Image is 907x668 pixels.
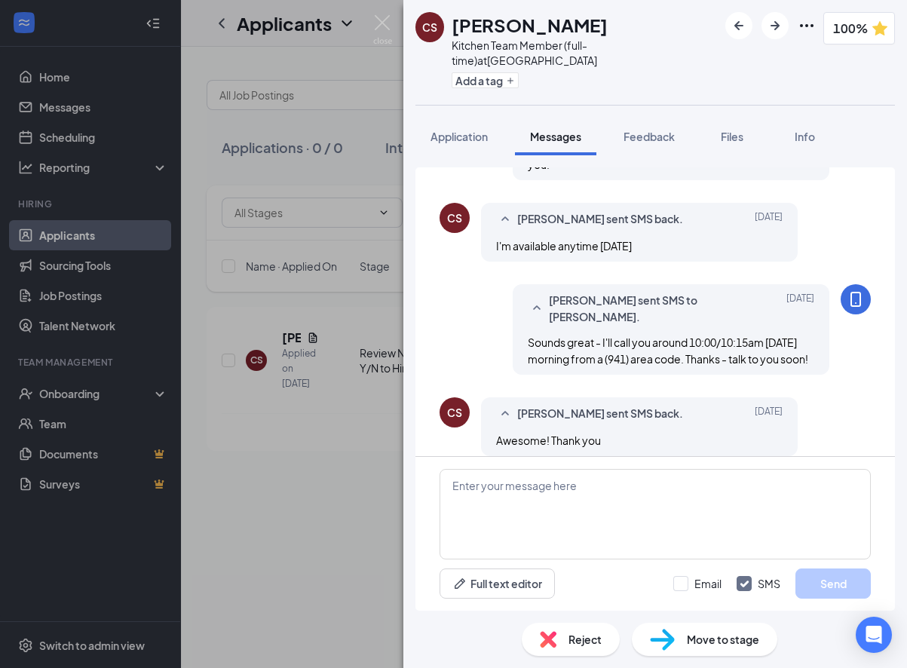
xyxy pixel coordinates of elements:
span: [PERSON_NAME] sent SMS back. [517,405,683,423]
svg: SmallChevronUp [496,405,514,423]
div: Kitchen Team Member (full-time) at [GEOGRAPHIC_DATA] [452,38,718,68]
button: Send [795,568,871,599]
span: Files [721,130,743,143]
span: 100% [833,19,868,38]
svg: SmallChevronUp [496,210,514,228]
span: Application [431,130,488,143]
span: I'm available anytime [DATE] [496,239,632,253]
svg: Pen [452,576,467,591]
button: Full text editorPen [440,568,555,599]
div: CS [447,405,462,420]
span: Move to stage [687,631,759,648]
button: ArrowLeftNew [725,12,752,39]
span: [PERSON_NAME] sent SMS back. [517,210,683,228]
h1: [PERSON_NAME] [452,12,608,38]
span: [PERSON_NAME] sent SMS to [PERSON_NAME]. [549,292,746,325]
span: Messages [530,130,581,143]
span: [DATE] [755,210,783,228]
svg: Plus [506,76,515,85]
div: CS [447,210,462,225]
span: Sounds great - I'll call you around 10:00/10:15am [DATE] morning from a (941) area code. Thanks -... [528,336,808,366]
span: Reject [568,631,602,648]
svg: SmallChevronUp [528,299,546,317]
span: Awesome! Thank you [496,434,601,447]
button: ArrowRight [761,12,789,39]
span: Info [795,130,815,143]
button: PlusAdd a tag [452,72,519,88]
svg: Ellipses [798,17,816,35]
svg: MobileSms [847,290,865,308]
span: [DATE] [755,405,783,423]
span: Feedback [624,130,675,143]
span: [DATE] [786,292,814,325]
div: CS [422,20,437,35]
svg: ArrowLeftNew [730,17,748,35]
svg: ArrowRight [766,17,784,35]
div: Open Intercom Messenger [856,617,892,653]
